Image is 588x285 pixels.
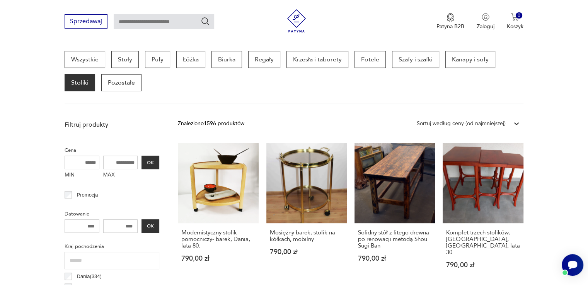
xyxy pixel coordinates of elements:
[358,229,431,249] h3: Solidny stół z litego drewna po renowacji metodą Shou Sugi Ban
[65,146,159,154] p: Cena
[436,23,464,30] p: Patyna B2B
[103,169,138,182] label: MAX
[181,255,255,262] p: 790,00 zł
[482,13,489,21] img: Ikonka użytkownika
[141,156,159,169] button: OK
[201,17,210,26] button: Szukaj
[77,272,102,281] p: Dania ( 334 )
[141,219,159,233] button: OK
[355,51,386,68] a: Fotele
[65,51,105,68] a: Wszystkie
[417,119,506,128] div: Sortuj według ceny (od najmniejszej)
[562,254,583,276] iframe: Smartsupp widget button
[446,262,520,268] p: 790,00 zł
[270,229,343,243] h3: Mosiężny barek, stolik na kółkach, mobilny
[436,13,464,30] button: Patyna B2B
[477,13,494,30] button: Zaloguj
[446,229,520,256] h3: Komplet trzech stolików, [GEOGRAPHIC_DATA], [GEOGRAPHIC_DATA], lata 30.
[477,23,494,30] p: Zaloguj
[65,169,99,182] label: MIN
[211,51,242,68] a: Biurka
[178,119,244,128] div: Znaleziono 1596 produktów
[65,19,107,25] a: Sprzedawaj
[358,255,431,262] p: 790,00 zł
[178,143,258,283] a: Modernistyczny stolik pomocniczy- barek, Dania, lata 80.Modernistyczny stolik pomocniczy- barek, ...
[65,210,159,218] p: Datowanie
[77,191,98,199] p: Promocja
[392,51,439,68] a: Szafy i szafki
[65,14,107,29] button: Sprzedawaj
[507,13,523,30] button: 0Koszyk
[111,51,139,68] a: Stoły
[516,12,522,19] div: 0
[248,51,280,68] a: Regały
[436,13,464,30] a: Ikona medaluPatyna B2B
[101,74,141,91] a: Pozostałe
[270,249,343,255] p: 790,00 zł
[65,120,159,129] p: Filtruj produkty
[511,13,519,21] img: Ikona koszyka
[507,23,523,30] p: Koszyk
[181,229,255,249] h3: Modernistyczny stolik pomocniczy- barek, Dania, lata 80.
[355,143,435,283] a: Solidny stół z litego drewna po renowacji metodą Shou Sugi BanSolidny stół z litego drewna po ren...
[65,242,159,251] p: Kraj pochodzenia
[286,51,348,68] a: Krzesła i taborety
[176,51,205,68] a: Łóżka
[443,143,523,283] a: Komplet trzech stolików, Polska, Kraków, lata 30.Komplet trzech stolików, [GEOGRAPHIC_DATA], [GEO...
[447,13,454,22] img: Ikona medalu
[445,51,495,68] a: Kanapy i sofy
[266,143,347,283] a: Mosiężny barek, stolik na kółkach, mobilnyMosiężny barek, stolik na kółkach, mobilny790,00 zł
[65,74,95,91] a: Stoliki
[285,9,308,32] img: Patyna - sklep z meblami i dekoracjami vintage
[145,51,170,68] a: Pufy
